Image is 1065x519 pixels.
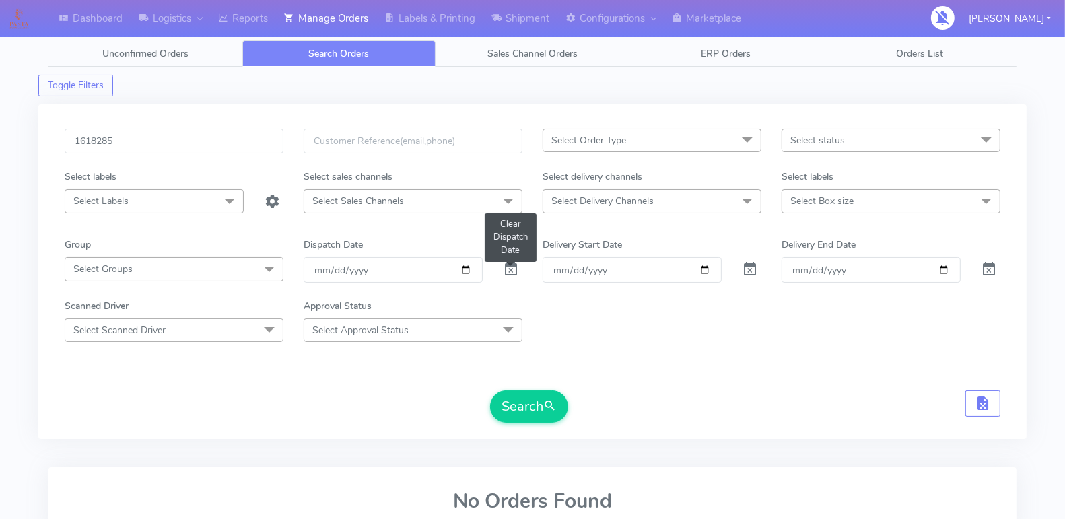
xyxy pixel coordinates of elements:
label: Select sales channels [304,170,392,184]
label: Delivery End Date [782,238,856,252]
span: Unconfirmed Orders [102,47,188,60]
button: Search [490,390,568,423]
span: Select Groups [73,263,133,275]
span: Select Labels [73,195,129,207]
label: Select delivery channels [543,170,642,184]
button: Toggle Filters [38,75,113,96]
span: Select Approval Status [312,324,409,337]
label: Select labels [65,170,116,184]
span: Select Delivery Channels [551,195,654,207]
label: Delivery Start Date [543,238,622,252]
span: Select Sales Channels [312,195,404,207]
label: Scanned Driver [65,299,129,313]
label: Group [65,238,91,252]
input: Order Id [65,129,283,153]
label: Select labels [782,170,833,184]
span: Search Orders [308,47,369,60]
span: Sales Channel Orders [487,47,578,60]
span: Orders List [896,47,943,60]
span: Select status [790,134,845,147]
ul: Tabs [48,40,1017,67]
label: Dispatch Date [304,238,363,252]
input: Customer Reference(email,phone) [304,129,522,153]
button: [PERSON_NAME] [959,5,1061,32]
h2: No Orders Found [65,490,1000,512]
span: Select Box size [790,195,854,207]
span: ERP Orders [701,47,751,60]
span: Select Order Type [551,134,626,147]
span: Select Scanned Driver [73,324,166,337]
label: Approval Status [304,299,372,313]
